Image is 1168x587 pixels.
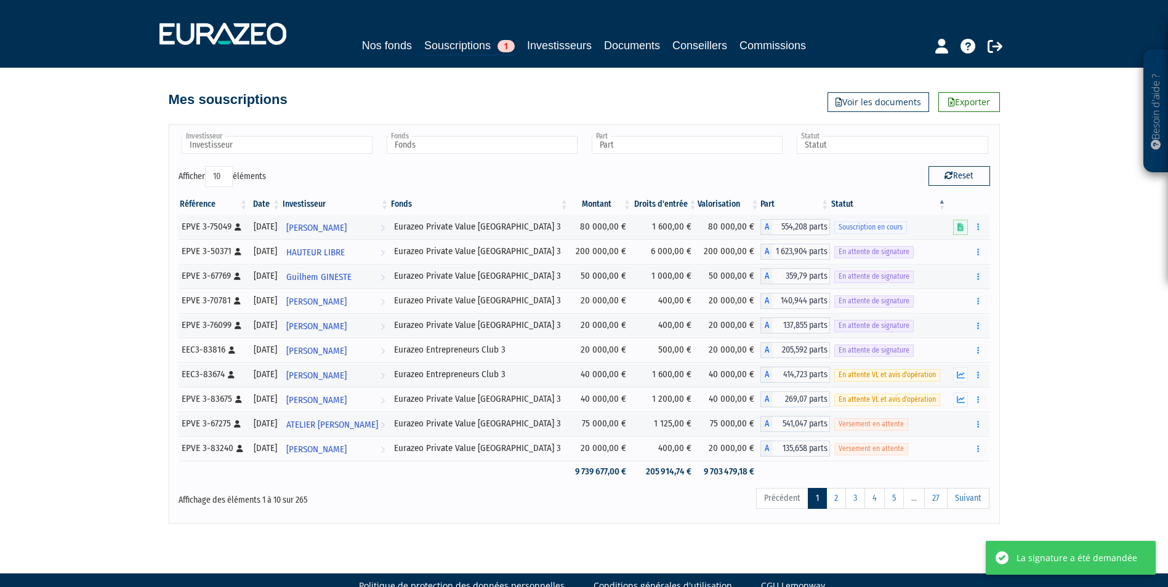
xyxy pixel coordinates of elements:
div: Eurazeo Private Value [GEOGRAPHIC_DATA] 3 [394,294,565,307]
div: A - Eurazeo Private Value Europe 3 [760,317,831,333]
span: A [760,293,773,309]
div: EPVE 3-67769 [182,270,245,282]
div: EPVE 3-83675 [182,393,245,405]
a: Voir les documents [828,92,929,112]
span: 140,944 parts [773,293,831,309]
td: 40 000,00 € [698,387,760,412]
td: 20 000,00 € [570,436,632,461]
th: Montant: activer pour trier la colonne par ordre croissant [570,194,632,215]
td: 1 000,00 € [632,264,698,289]
button: Reset [928,166,990,186]
p: Besoin d'aide ? [1149,56,1163,167]
img: 1732889491-logotype_eurazeo_blanc_rvb.png [159,23,286,45]
td: 400,00 € [632,289,698,313]
a: Suivant [947,488,989,509]
td: 20 000,00 € [698,313,760,338]
span: 205,592 parts [773,342,831,358]
i: [Français] Personne physique [235,396,242,403]
td: 80 000,00 € [570,215,632,239]
th: Valorisation: activer pour trier la colonne par ordre croissant [698,194,760,215]
span: En attente de signature [834,320,914,332]
div: A - Eurazeo Entrepreneurs Club 3 [760,367,831,383]
i: Voir l'investisseur [381,290,385,313]
td: 75 000,00 € [698,412,760,436]
div: EPVE 3-67275 [182,417,245,430]
a: Conseillers [672,37,727,54]
td: 6 000,00 € [632,239,698,264]
a: Commissions [739,37,806,54]
span: Guilhem GINESTE [286,266,352,289]
td: 500,00 € [632,338,698,362]
i: [Français] Personne physique [235,322,241,329]
span: A [760,244,773,260]
div: [DATE] [253,319,277,332]
th: Fonds: activer pour trier la colonne par ordre croissant [390,194,570,215]
div: EEC3-83674 [182,368,245,381]
i: [Français] Personne physique [228,346,235,354]
a: [PERSON_NAME] [281,215,390,239]
div: Eurazeo Private Value [GEOGRAPHIC_DATA] 3 [394,245,565,258]
td: 1 125,00 € [632,412,698,436]
td: 20 000,00 € [570,289,632,313]
span: En attente VL et avis d'opération [834,394,940,405]
div: Eurazeo Private Value [GEOGRAPHIC_DATA] 3 [394,442,565,455]
i: [Français] Personne physique [228,371,235,378]
div: EPVE 3-70781 [182,294,245,307]
a: 4 [864,488,885,509]
td: 50 000,00 € [698,264,760,289]
div: A - Eurazeo Private Value Europe 3 [760,293,831,309]
span: A [760,416,773,432]
td: 20 000,00 € [570,313,632,338]
a: Nos fonds [362,37,412,54]
span: [PERSON_NAME] [286,438,347,461]
td: 205 914,74 € [632,461,698,482]
span: [PERSON_NAME] [286,389,347,412]
th: Part: activer pour trier la colonne par ordre croissant [760,194,831,215]
td: 40 000,00 € [570,387,632,412]
td: 400,00 € [632,313,698,338]
div: Eurazeo Private Value [GEOGRAPHIC_DATA] 3 [394,220,565,233]
td: 1 200,00 € [632,387,698,412]
div: Eurazeo Entrepreneurs Club 3 [394,368,565,381]
i: Voir l'investisseur [381,241,385,264]
span: [PERSON_NAME] [286,290,347,313]
a: Exporter [938,92,1000,112]
th: Date: activer pour trier la colonne par ordre croissant [249,194,281,215]
th: Droits d'entrée: activer pour trier la colonne par ordre croissant [632,194,698,215]
div: Eurazeo Private Value [GEOGRAPHIC_DATA] 3 [394,270,565,282]
th: Statut : activer pour trier la colonne par ordre d&eacute;croissant [830,194,947,215]
div: A - Eurazeo Private Value Europe 3 [760,391,831,407]
td: 20 000,00 € [698,289,760,313]
span: A [760,391,773,407]
a: 2 [826,488,846,509]
td: 9 703 479,18 € [698,461,760,482]
a: [PERSON_NAME] [281,387,390,412]
span: A [760,219,773,235]
span: 269,07 parts [773,391,831,407]
span: 1 623,904 parts [773,244,831,260]
span: 359,79 parts [773,268,831,284]
a: 3 [845,488,865,509]
div: EPVE 3-76099 [182,319,245,332]
i: Voir l'investisseur [381,413,385,436]
span: [PERSON_NAME] [286,315,347,338]
i: Voir l'investisseur [381,389,385,412]
a: Guilhem GINESTE [281,264,390,289]
i: Voir l'investisseur [381,266,385,289]
h4: Mes souscriptions [169,92,288,107]
span: 135,658 parts [773,441,831,457]
span: En attente de signature [834,345,914,356]
select: Afficheréléments [205,166,233,187]
td: 200 000,00 € [698,239,760,264]
i: [Français] Personne physique [235,248,241,255]
span: [PERSON_NAME] [286,364,347,387]
div: A - Eurazeo Private Value Europe 3 [760,416,831,432]
th: Référence : activer pour trier la colonne par ordre croissant [179,194,249,215]
span: HAUTEUR LIBRE [286,241,345,264]
i: [Français] Personne physique [234,420,241,428]
div: Eurazeo Private Value [GEOGRAPHIC_DATA] 3 [394,319,565,332]
label: Afficher éléments [179,166,266,187]
div: Affichage des éléments 1 à 10 sur 265 [179,487,506,506]
a: [PERSON_NAME] [281,362,390,387]
i: Voir l'investisseur [381,217,385,239]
